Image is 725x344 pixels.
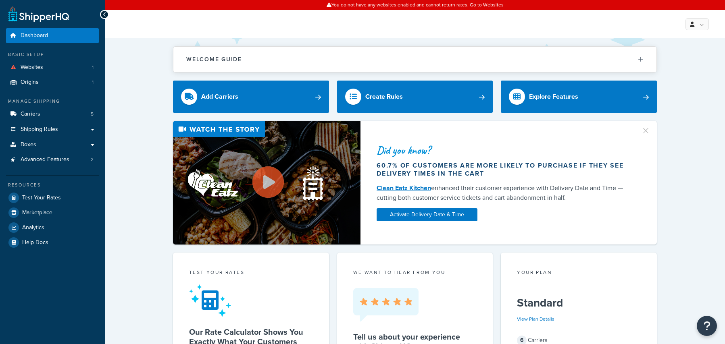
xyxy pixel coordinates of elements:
span: 2 [91,156,94,163]
a: Websites1 [6,60,99,75]
a: Explore Features [501,81,657,113]
a: Shipping Rules [6,122,99,137]
div: Create Rules [365,91,403,102]
li: Advanced Features [6,152,99,167]
a: Advanced Features2 [6,152,99,167]
a: Clean Eatz Kitchen [377,183,431,193]
span: Websites [21,64,43,71]
a: Help Docs [6,235,99,250]
span: 1 [92,64,94,71]
div: 60.7% of customers are more likely to purchase if they see delivery times in the cart [377,162,631,178]
li: Origins [6,75,99,90]
div: Manage Shipping [6,98,99,105]
div: enhanced their customer experience with Delivery Date and Time — cutting both customer service ti... [377,183,631,203]
h2: Welcome Guide [186,56,242,62]
a: Dashboard [6,28,99,43]
div: Test your rates [189,269,313,278]
li: Carriers [6,107,99,122]
a: Carriers5 [6,107,99,122]
div: Your Plan [517,269,641,278]
a: Marketplace [6,205,99,220]
span: Test Your Rates [22,195,61,201]
span: Analytics [22,224,44,231]
div: Resources [6,182,99,189]
button: Welcome Guide [173,47,656,72]
div: Add Carriers [201,91,238,102]
a: Test Your Rates [6,191,99,205]
span: Help Docs [22,239,48,246]
div: Basic Setup [6,51,99,58]
span: Boxes [21,141,36,148]
a: Origins1 [6,75,99,90]
a: Activate Delivery Date & Time [377,208,477,221]
a: Analytics [6,220,99,235]
button: Open Resource Center [697,316,717,336]
a: Add Carriers [173,81,329,113]
div: Did you know? [377,145,631,156]
span: Shipping Rules [21,126,58,133]
span: Advanced Features [21,156,69,163]
img: Video thumbnail [173,121,360,245]
span: 5 [91,111,94,118]
span: 1 [92,79,94,86]
div: Explore Features [529,91,578,102]
span: Marketplace [22,209,52,216]
a: Go to Websites [470,1,504,8]
span: Dashboard [21,32,48,39]
p: we want to hear from you [353,269,477,276]
h5: Standard [517,296,641,309]
span: Carriers [21,111,40,118]
a: Boxes [6,137,99,152]
a: Create Rules [337,81,493,113]
span: Origins [21,79,39,86]
a: View Plan Details [517,315,554,323]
